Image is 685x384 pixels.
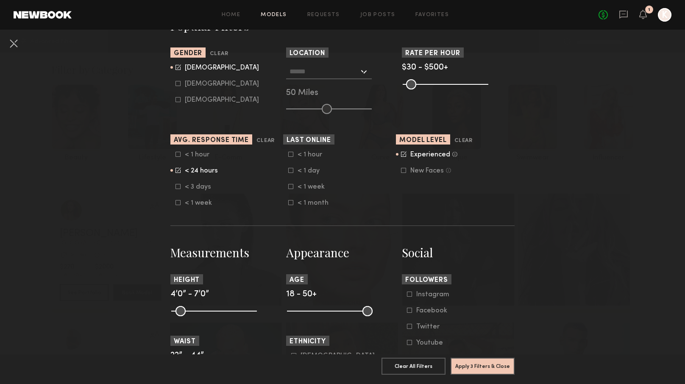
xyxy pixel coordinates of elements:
div: [DEMOGRAPHIC_DATA] [185,81,259,86]
a: Home [222,12,241,18]
h3: Appearance [286,245,399,261]
div: < 1 month [298,200,331,206]
div: < 3 days [185,184,218,189]
button: Clear [256,136,275,146]
span: Model Level [399,137,447,144]
span: Avg. Response Time [174,137,249,144]
div: New Faces [410,168,444,173]
div: < 1 hour [298,152,331,157]
button: Cancel [7,36,20,50]
div: < 1 week [185,200,218,206]
a: Models [261,12,287,18]
div: < 24 hours [185,168,218,173]
span: 22” - 44” [170,352,204,360]
div: 1 [648,8,650,12]
div: Instagram [416,292,449,297]
span: 18 - 50+ [286,290,317,298]
a: Favorites [415,12,449,18]
span: Last Online [287,137,331,144]
common-close-button: Cancel [7,36,20,52]
span: $30 - $500+ [402,64,448,72]
div: < 1 week [298,184,331,189]
span: Location [290,50,325,57]
div: [DEMOGRAPHIC_DATA] [185,65,259,70]
div: Experienced [410,152,450,157]
span: Ethnicity [290,339,326,345]
button: Clear [454,136,473,146]
span: Height [174,277,200,284]
div: 50 Miles [286,89,399,97]
div: Twitter [416,324,449,329]
button: Apply 3 Filters & Close [451,358,515,375]
span: Followers [405,277,448,284]
span: 4’0” - 7’0” [170,290,209,298]
span: Waist [174,339,196,345]
div: < 1 day [298,168,331,173]
span: Age [290,277,304,284]
button: Clear [210,49,228,59]
a: Job Posts [360,12,395,18]
span: Rate per Hour [405,50,460,57]
div: [DEMOGRAPHIC_DATA] [301,353,375,359]
div: < 1 hour [185,152,218,157]
h3: Social [402,245,515,261]
div: [DEMOGRAPHIC_DATA] [185,97,259,103]
a: Requests [307,12,340,18]
div: Facebook [416,308,449,313]
button: Clear All Filters [381,358,446,375]
h3: Measurements [170,245,283,261]
a: K [658,8,671,22]
div: Youtube [416,340,449,345]
span: Gender [174,50,202,57]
